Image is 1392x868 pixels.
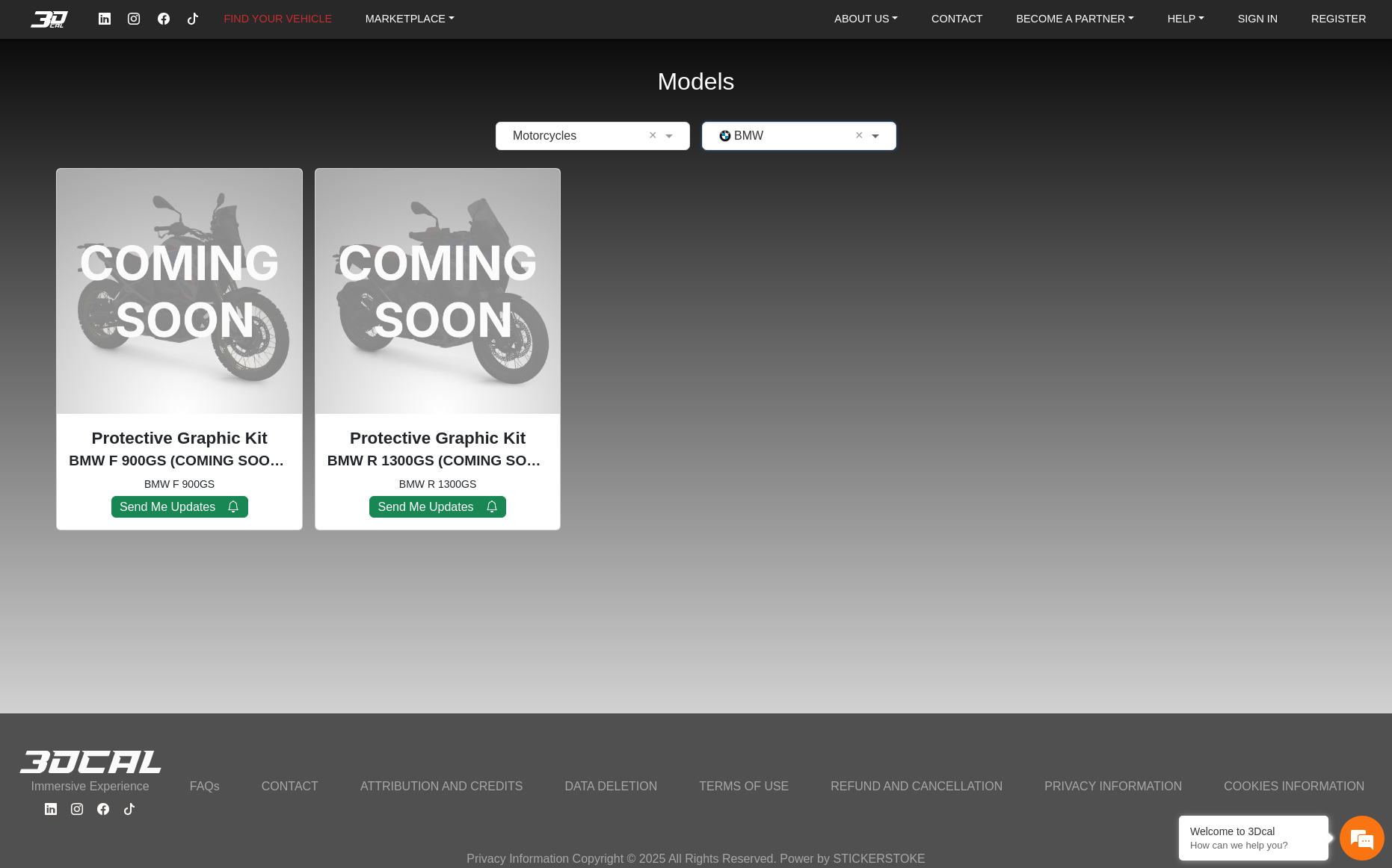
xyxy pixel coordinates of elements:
div: Articles [192,441,285,488]
a: REFUND AND CANCELLATION [822,773,1011,800]
p: How can we help you? [1190,840,1317,851]
small: BMW R 1300GS [327,477,548,492]
a: CONTACT [926,7,988,31]
a: FAQs [181,773,229,800]
a: PRIVACY INFORMATION [1035,773,1191,800]
small: BMW F 900GS [69,477,289,492]
div: BMW F 900GS [56,168,302,530]
a: ABOUT US [828,7,904,31]
a: HELP [1162,7,1210,31]
a: REGISTER [1305,7,1373,31]
div: BMW R 1300GS [315,168,561,530]
h2: Models [657,48,734,116]
button: Send Me Updates [369,496,506,518]
a: DATA DELETION [555,773,666,800]
span: We're online! [87,176,206,317]
p: Protective Graphic Kit [327,426,548,451]
p: Protective Graphic Kit [69,426,289,451]
p: Privacy Information Copyright © 2025 All Rights Reserved. Power by STICKERSTOKE [466,850,926,868]
a: FIND YOUR VEHICLE [218,7,338,31]
p: Immersive Experience [19,778,162,796]
div: Minimize live chat window [245,7,281,43]
a: MARKETPLACE [360,7,461,31]
span: Clean Field [649,127,662,145]
textarea: Type your message and hit 'Enter' [7,389,285,441]
div: Navigation go back [16,77,39,99]
button: Send Me Updates [111,496,248,518]
span: Conversation [7,468,100,478]
span: Clean Field [855,127,868,145]
div: Chat with us now [100,78,274,98]
a: BECOME A PARTNER [1010,7,1139,31]
p: BMW F 900GS (COMING SOON) (2024) [69,450,289,472]
a: SIGN IN [1232,7,1284,31]
div: FAQs [100,441,193,488]
a: TERMS OF USE [690,773,798,800]
div: Welcome to 3Dcal [1190,825,1317,837]
p: BMW R 1300GS (COMING SOON) (2024) [327,450,548,472]
a: CONTACT [253,773,327,800]
a: COOKIES INFORMATION [1215,773,1373,800]
a: ATTRIBUTION AND CREDITS [351,773,532,800]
